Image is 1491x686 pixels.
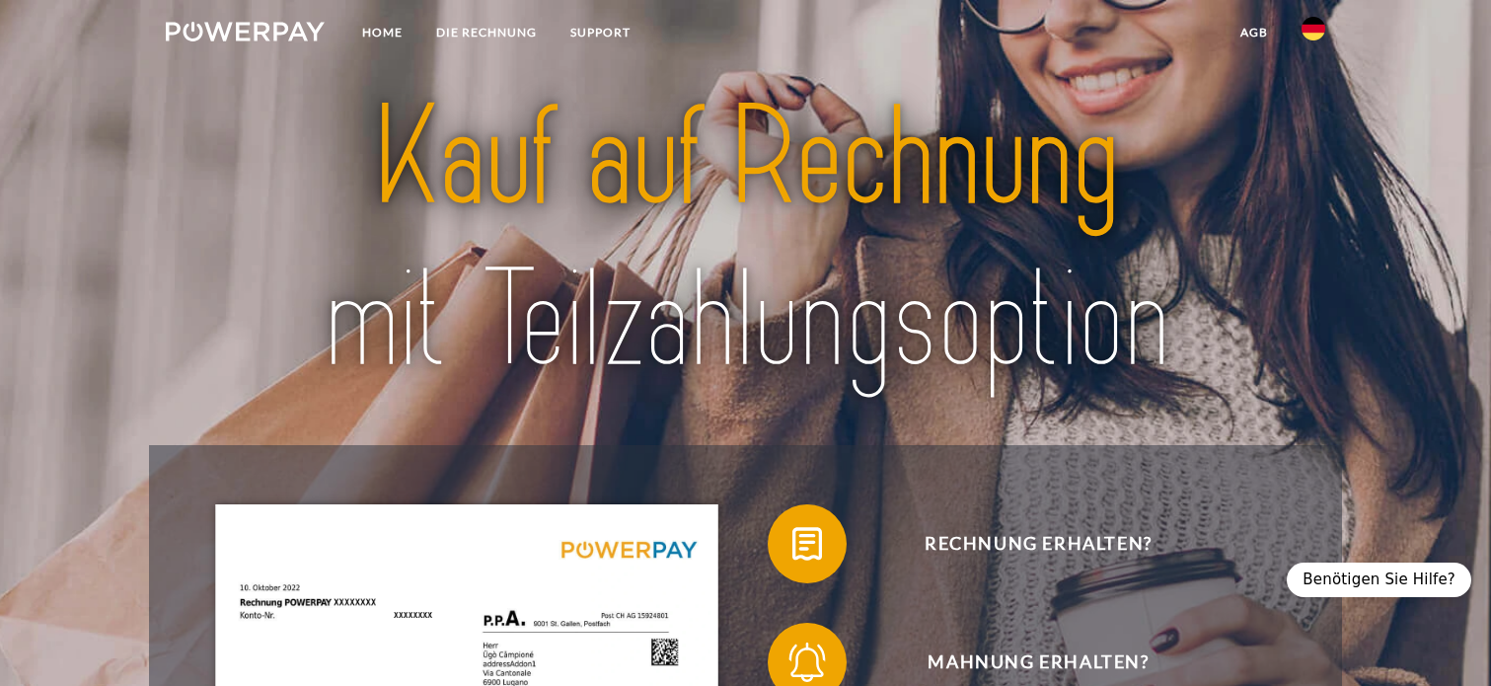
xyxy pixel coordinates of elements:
[345,15,419,50] a: Home
[166,22,325,41] img: logo-powerpay-white.svg
[768,504,1281,583] button: Rechnung erhalten?
[796,504,1280,583] span: Rechnung erhalten?
[419,15,554,50] a: DIE RECHNUNG
[1287,563,1471,597] div: Benötigen Sie Hilfe?
[554,15,647,50] a: SUPPORT
[1302,17,1325,40] img: de
[1224,15,1285,50] a: agb
[223,69,1268,410] img: title-powerpay_de.svg
[783,519,832,569] img: qb_bill.svg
